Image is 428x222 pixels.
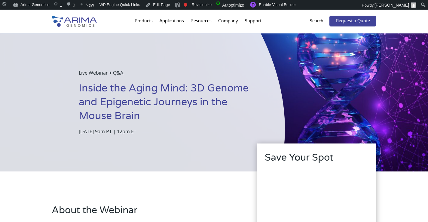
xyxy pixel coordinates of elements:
[310,17,323,25] p: Search
[79,82,255,128] h1: Inside the Aging Mind: 3D Genome and Epigenetic Journeys in the Mouse Brain
[79,128,255,135] p: [DATE] 9am PT | 12pm ET
[79,69,255,82] p: Live Webinar + Q&A
[52,16,97,27] img: Arima-Genomics-logo
[265,151,369,169] h2: Save Your Spot
[184,3,187,7] div: Focus keyphrase not set
[329,16,376,26] a: Request a Quote
[52,204,239,222] h2: About the Webinar
[374,3,409,8] span: [PERSON_NAME]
